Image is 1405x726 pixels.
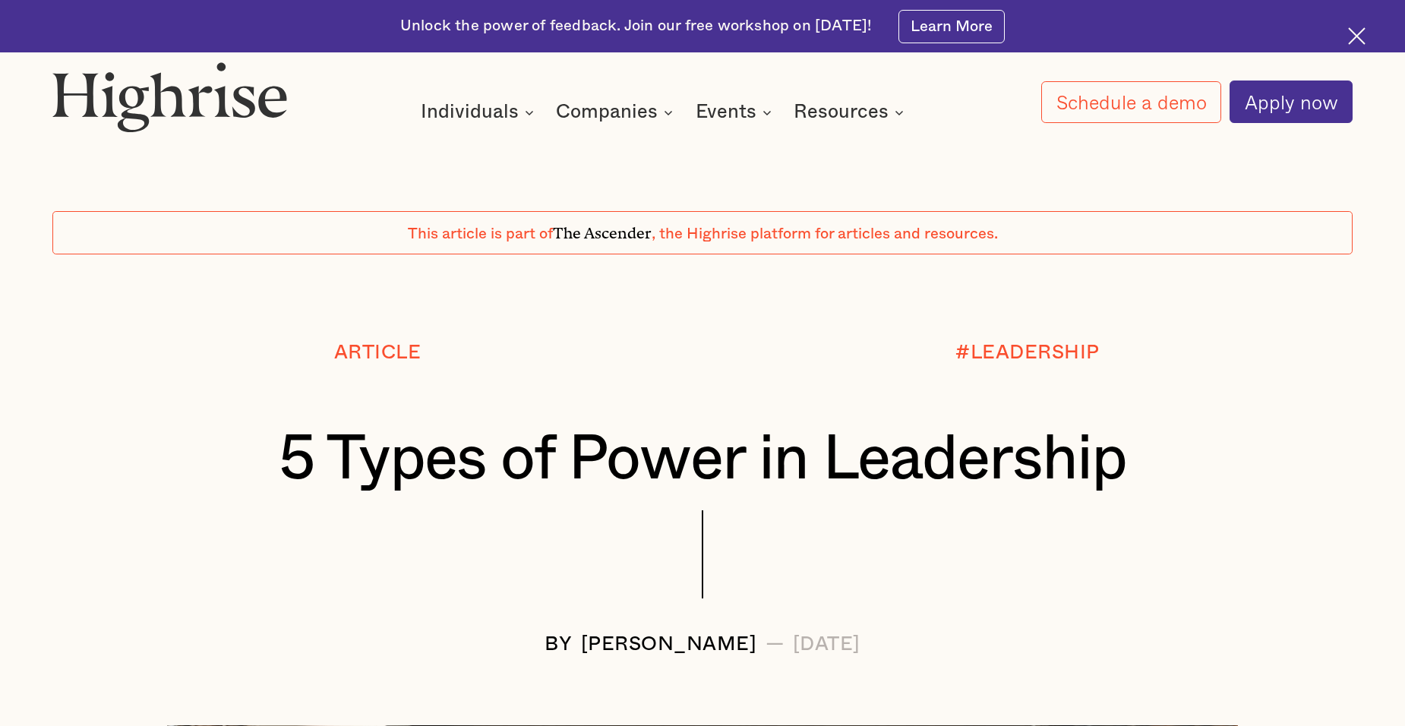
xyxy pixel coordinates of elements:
[1041,81,1220,124] a: Schedule a demo
[581,633,757,655] div: [PERSON_NAME]
[955,342,1100,364] div: #LEADERSHIP
[545,633,572,655] div: BY
[334,342,421,364] div: Article
[52,62,287,133] img: Highrise logo
[898,10,1005,43] a: Learn More
[107,425,1299,494] h1: 5 Types of Power in Leadership
[793,633,860,655] div: [DATE]
[553,220,652,238] span: The Ascender
[1348,27,1366,45] img: Cross icon
[421,103,519,122] div: Individuals
[794,103,908,122] div: Resources
[556,103,677,122] div: Companies
[1230,80,1352,123] a: Apply now
[794,103,889,122] div: Resources
[696,103,776,122] div: Events
[766,633,785,655] div: —
[421,103,538,122] div: Individuals
[556,103,658,122] div: Companies
[408,226,553,241] span: This article is part of
[696,103,756,122] div: Events
[400,16,873,37] div: Unlock the power of feedback. Join our free workshop on [DATE]!
[652,226,998,241] span: , the Highrise platform for articles and resources.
